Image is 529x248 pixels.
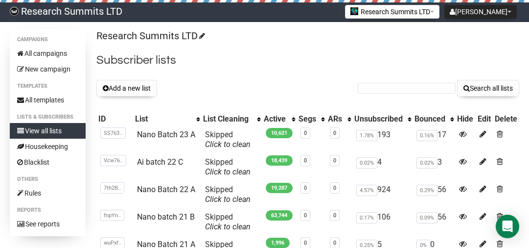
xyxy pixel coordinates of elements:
a: 0 [333,130,336,136]
th: Hide: No sort applied, sorting is disabled [455,112,475,126]
span: 19,287 [266,183,293,193]
a: 0 [304,212,307,219]
div: ID [98,114,131,124]
span: Vcw76.. [100,155,126,166]
a: View all lists [10,123,86,139]
span: 0.02% [416,157,437,169]
div: ARs [328,114,342,124]
a: All templates [10,92,86,108]
li: Others [10,174,86,185]
span: 10,621 [266,128,293,138]
th: ID: No sort applied, sorting is disabled [96,112,133,126]
th: Unsubscribed: No sort applied, activate to apply an ascending sort [352,112,413,126]
a: 0 [333,185,336,191]
a: Nano batch 21 B [137,212,195,222]
td: 4 [352,153,413,181]
li: Campaigns [10,34,86,46]
a: New campaign [10,61,86,77]
th: Delete: No sort applied, sorting is disabled [493,112,519,126]
button: [PERSON_NAME] [444,5,517,19]
th: Bounced: No sort applied, activate to apply an ascending sort [413,112,455,126]
button: Research Summits LTD [345,5,439,19]
div: Segs [299,114,316,124]
div: Delete [495,114,517,124]
div: Bounced [414,114,445,124]
td: 193 [352,126,413,153]
a: Nano Batch 22 A [137,185,195,194]
a: 0 [333,212,336,219]
img: 2.jpg [350,7,358,15]
h2: Subscriber lists [96,51,519,69]
button: Add a new list [96,80,157,97]
span: 0.17% [356,212,377,223]
div: Active [264,114,287,124]
li: Lists & subscribers [10,111,86,123]
a: 0 [304,185,307,191]
td: 3 [413,153,455,181]
button: Search all lists [457,80,519,97]
td: 924 [352,181,413,208]
span: 7th2B.. [100,182,124,194]
span: Skipped [205,185,251,204]
a: 0 [304,240,307,246]
td: 56 [413,208,455,236]
span: 63,744 [266,210,293,221]
a: Research Summits LTD [96,30,204,42]
a: Ai batch 22 C [137,157,183,167]
th: ARs: No sort applied, activate to apply an ascending sort [326,112,352,126]
span: Skipped [205,212,251,231]
a: Click to clean [205,222,251,231]
a: 0 [304,157,307,164]
li: Templates [10,80,86,92]
span: 4.57% [356,185,377,196]
td: 106 [352,208,413,236]
span: 1,996 [266,238,290,248]
a: All campaigns [10,46,86,61]
a: Click to clean [205,167,251,176]
a: Blacklist [10,154,86,170]
span: 0.16% [416,130,437,141]
span: 0.02% [356,157,377,169]
a: Click to clean [205,195,251,204]
th: List: No sort applied, activate to apply an ascending sort [133,112,201,126]
a: Click to clean [205,140,251,149]
span: fnpYn.. [100,210,124,221]
th: Segs: No sort applied, activate to apply an ascending sort [297,112,326,126]
div: Hide [457,114,473,124]
div: List Cleaning [203,114,252,124]
a: Nano Batch 23 A [137,130,195,139]
div: List [135,114,191,124]
div: Unsubscribed [354,114,403,124]
li: Reports [10,204,86,216]
a: See reports [10,216,86,232]
a: 0 [333,240,336,246]
span: 18,439 [266,155,293,166]
div: Open Intercom Messenger [496,215,519,238]
a: 0 [304,130,307,136]
td: 56 [413,181,455,208]
th: List Cleaning: No sort applied, activate to apply an ascending sort [201,112,262,126]
span: 1.78% [356,130,377,141]
a: Rules [10,185,86,201]
img: bccbfd5974049ef095ce3c15df0eef5a [10,7,19,16]
div: Edit [478,114,491,124]
td: 17 [413,126,455,153]
span: 0.29% [416,185,437,196]
th: Active: No sort applied, activate to apply an ascending sort [262,112,297,126]
a: Housekeeping [10,139,86,154]
span: SS763.. [100,127,126,139]
th: Edit: No sort applied, sorting is disabled [476,112,493,126]
span: Skipped [205,157,251,176]
a: 0 [333,157,336,164]
span: 0.09% [416,212,437,223]
span: Skipped [205,130,251,149]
